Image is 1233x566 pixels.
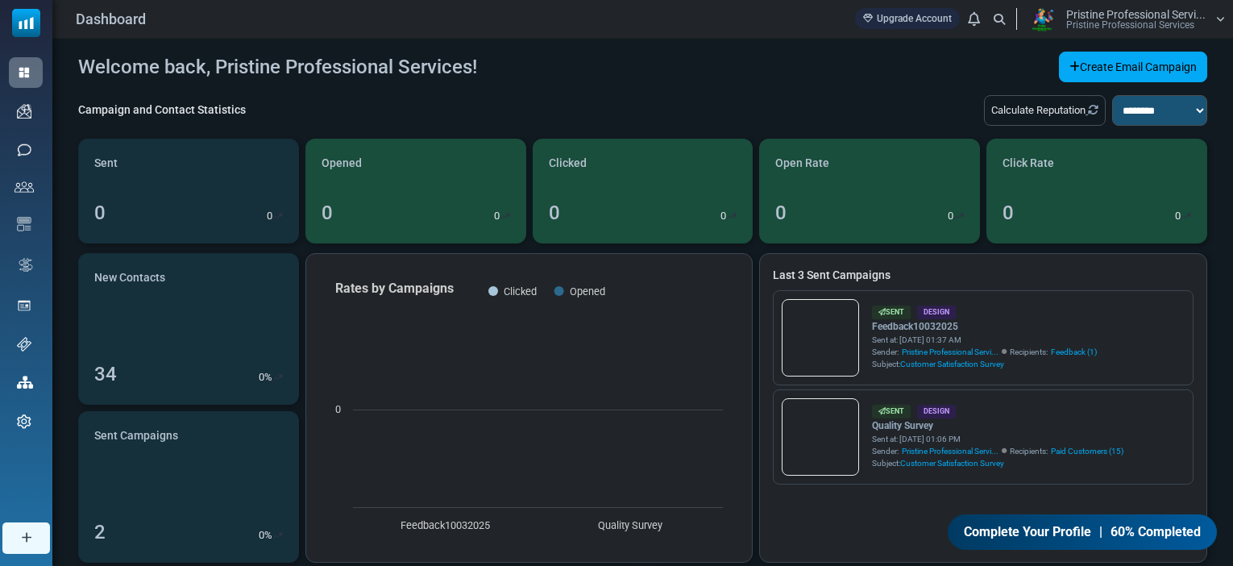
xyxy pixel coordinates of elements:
div: % [259,369,283,385]
div: 0 [322,198,333,227]
span: Complete Your Profile [964,522,1091,542]
div: Subject: [872,358,1097,370]
img: dashboard-icon-active.svg [17,65,31,80]
span: Pristine Professional Services [1066,20,1194,30]
img: workflow.svg [17,256,35,274]
div: 0 [549,198,560,227]
span: Open Rate [775,155,829,172]
text: Quality Survey [598,519,662,531]
text: Clicked [504,285,537,298]
p: 0 [494,208,500,224]
a: Refresh Stats [1086,104,1098,116]
a: Complete Your Profile | 60% Completed [948,514,1217,550]
span: Customer Satisfaction Survey [900,360,1004,368]
img: User Logo [1022,7,1062,31]
div: Sent at: [DATE] 01:37 AM [872,334,1097,346]
img: sms-icon.png [17,143,31,157]
img: landing_pages.svg [17,298,31,313]
div: Sent [872,306,911,319]
p: 0 [720,208,726,224]
span: Sent Campaigns [94,427,178,444]
p: 0 [259,527,264,543]
text: Feedback10032025 [401,519,490,531]
img: settings-icon.svg [17,414,31,429]
div: Design [917,306,956,319]
a: Feedback (1) [1051,346,1097,358]
span: Opened [322,155,362,172]
div: Sent at: [DATE] 01:06 PM [872,433,1123,445]
span: Pristine Professional Servi... [1066,9,1206,20]
div: Subject: [872,457,1123,469]
img: email-templates-icon.svg [17,217,31,231]
a: Quality Survey [872,418,1123,433]
span: Customer Satisfaction Survey [900,459,1004,468]
span: New Contacts [94,269,165,286]
div: Sender: Recipients: [872,346,1097,358]
div: % [259,527,283,543]
span: Click Rate [1003,155,1054,172]
img: mailsoftly_icon_blue_white.svg [12,9,40,37]
span: | [1099,522,1102,542]
a: Feedback10032025 [872,319,1097,334]
a: Paid Customers (15) [1051,445,1123,457]
div: Sent [872,405,911,418]
a: Create Email Campaign [1059,52,1207,82]
span: Clicked [549,155,587,172]
div: 0 [94,198,106,227]
text: Opened [569,285,604,298]
span: Sent [94,155,118,172]
span: Pristine Professional Servi... [902,445,998,457]
p: 0 [1175,208,1181,224]
a: New Contacts 34 0% [78,253,299,405]
img: support-icon.svg [17,337,31,352]
div: 2 [94,518,106,547]
h4: Welcome back, Pristine Professional Services! [78,56,477,79]
span: Pristine Professional Servi... [902,346,998,358]
div: 34 [94,360,117,389]
div: Design [917,405,956,418]
div: 0 [775,198,787,227]
p: 0 [267,208,272,224]
span: 60% Completed [1111,522,1201,542]
a: Upgrade Account [855,8,960,29]
span: Dashboard [76,8,146,30]
img: campaigns-icon.png [17,104,31,119]
p: 0 [948,208,953,224]
div: Campaign and Contact Statistics [78,102,246,119]
svg: Rates by Campaigns [319,267,739,549]
a: Last 3 Sent Campaigns [773,267,1194,284]
div: 0 [1003,198,1014,227]
div: Sender: Recipients: [872,445,1123,457]
text: 0 [335,403,341,415]
p: 0 [259,369,264,385]
a: User Logo Pristine Professional Servi... Pristine Professional Services [1022,7,1225,31]
text: Rates by Campaigns [335,281,454,296]
div: Calculate Reputation [984,95,1106,126]
img: contacts-icon.svg [15,181,34,193]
